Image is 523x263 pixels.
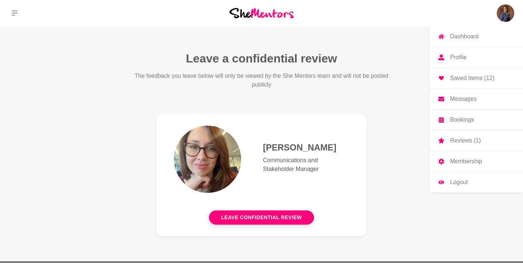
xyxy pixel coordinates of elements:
h1: Leave a confidential review [186,51,337,66]
img: Cintia Hernandez [497,4,514,22]
p: Communications and Stakeholder Manager [263,156,349,174]
a: Reviews (1) [430,130,523,151]
p: Saved Items (12) [450,75,495,81]
p: Membership [450,159,482,164]
p: Reviews (1) [450,138,481,144]
a: Dashboard [430,26,523,47]
button: Leave confidential review [209,210,314,225]
h4: [PERSON_NAME] [263,142,349,153]
a: Bookings [430,110,523,130]
p: Bookings [450,117,474,123]
p: Dashboard [450,34,479,39]
a: Cintia HernandezDashboardProfileSaved Items (12)MessagesBookingsReviews (1)MembershipLogout [497,4,514,22]
a: [PERSON_NAME]Communications and Stakeholder ManagerLeave confidential review [156,114,367,236]
p: Messages [450,96,477,102]
a: Profile [430,47,523,68]
p: Logout [450,179,468,185]
p: Profile [450,54,466,60]
a: Saved Items (12) [430,68,523,88]
p: The feedback you leave below will only be viewed by the She Mentors team and will not be posted p... [133,72,390,89]
img: She Mentors Logo [229,8,294,18]
a: Messages [430,89,523,109]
